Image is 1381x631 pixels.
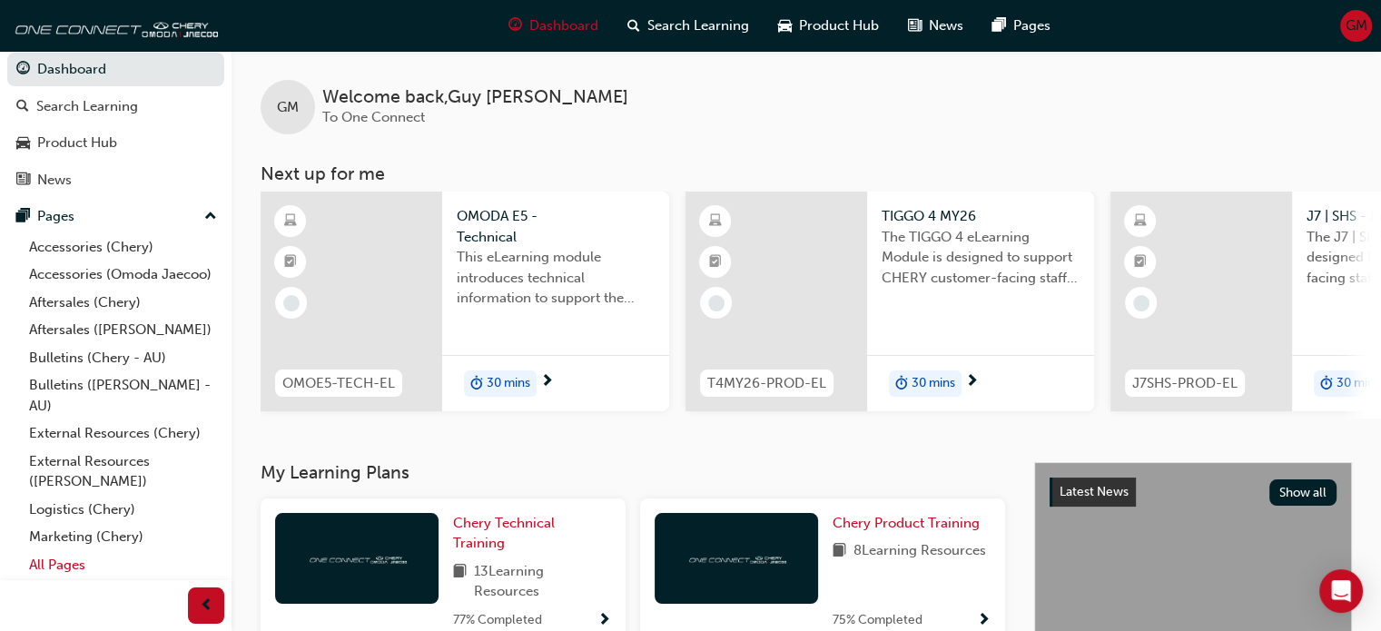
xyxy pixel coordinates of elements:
a: search-iconSearch Learning [613,7,764,44]
span: car-icon [16,135,30,152]
span: news-icon [908,15,922,37]
button: GM [1340,10,1372,42]
span: learningRecordVerb_NONE-icon [1133,295,1149,311]
span: 30 mins [912,373,955,394]
span: Show Progress [597,613,611,629]
span: booktick-icon [284,251,297,274]
a: Bulletins ([PERSON_NAME] - AU) [22,371,224,419]
span: The TIGGO 4 eLearning Module is designed to support CHERY customer-facing staff with the product ... [882,227,1080,289]
span: duration-icon [895,372,908,396]
span: Latest News [1060,484,1129,499]
span: prev-icon [200,595,213,617]
span: GM [277,97,299,118]
a: External Resources (Chery) [22,419,224,448]
a: Accessories (Chery) [22,233,224,261]
span: J7SHS-PROD-EL [1132,373,1238,394]
span: GM [1346,15,1367,36]
a: Search Learning [7,90,224,123]
span: duration-icon [470,372,483,396]
h3: Next up for me [232,163,1381,184]
a: guage-iconDashboard [494,7,613,44]
span: OMOE5-TECH-EL [282,373,395,394]
a: pages-iconPages [978,7,1065,44]
a: Dashboard [7,53,224,86]
span: book-icon [833,540,846,563]
span: TIGGO 4 MY26 [882,206,1080,227]
span: 77 % Completed [453,610,542,631]
span: This eLearning module introduces technical information to support the entry-level knowledge requi... [457,247,655,309]
span: Search Learning [647,15,749,36]
a: All Pages [22,551,224,579]
span: T4MY26-PROD-EL [707,373,826,394]
a: T4MY26-PROD-ELTIGGO 4 MY26The TIGGO 4 eLearning Module is designed to support CHERY customer-faci... [686,192,1094,411]
span: next-icon [540,374,554,390]
span: 30 mins [1337,373,1380,394]
span: next-icon [965,374,979,390]
div: News [37,170,72,191]
span: learningRecordVerb_NONE-icon [708,295,725,311]
a: Latest NewsShow all [1050,478,1337,507]
div: Search Learning [36,96,138,117]
span: guage-icon [508,15,522,37]
a: OMOE5-TECH-ELOMODA E5 - TechnicalThis eLearning module introduces technical information to suppor... [261,192,669,411]
span: Chery Technical Training [453,515,555,552]
a: news-iconNews [893,7,978,44]
img: oneconnect [9,7,218,44]
a: Marketing (Chery) [22,523,224,551]
span: car-icon [778,15,792,37]
a: car-iconProduct Hub [764,7,893,44]
span: 75 % Completed [833,610,922,631]
span: learningResourceType_ELEARNING-icon [709,210,722,233]
span: guage-icon [16,62,30,78]
span: 13 Learning Resources [474,561,611,602]
span: pages-icon [16,209,30,225]
button: DashboardSearch LearningProduct HubNews [7,49,224,200]
span: Dashboard [529,15,598,36]
h3: My Learning Plans [261,462,1005,483]
div: Pages [37,206,74,227]
a: External Resources ([PERSON_NAME]) [22,448,224,496]
a: Aftersales ([PERSON_NAME]) [22,316,224,344]
a: Chery Product Training [833,513,987,534]
span: learningResourceType_ELEARNING-icon [1134,210,1147,233]
a: Aftersales (Chery) [22,289,224,317]
span: learningResourceType_ELEARNING-icon [284,210,297,233]
span: book-icon [453,561,467,602]
div: Product Hub [37,133,117,153]
a: Product Hub [7,126,224,160]
span: up-icon [204,205,217,229]
img: oneconnect [307,549,407,567]
div: Open Intercom Messenger [1319,569,1363,613]
a: News [7,163,224,197]
button: Pages [7,200,224,233]
span: Welcome back , Guy [PERSON_NAME] [322,87,628,108]
button: Show all [1269,479,1337,506]
span: search-icon [627,15,640,37]
span: 8 Learning Resources [853,540,986,563]
a: Logistics (Chery) [22,496,224,524]
span: To One Connect [322,109,425,125]
span: Show Progress [977,613,991,629]
span: booktick-icon [709,251,722,274]
span: booktick-icon [1134,251,1147,274]
span: search-icon [16,99,29,115]
span: OMODA E5 - Technical [457,206,655,247]
a: Chery Technical Training [453,513,611,554]
span: pages-icon [992,15,1006,37]
a: Accessories (Omoda Jaecoo) [22,261,224,289]
img: oneconnect [686,549,786,567]
span: duration-icon [1320,372,1333,396]
span: Product Hub [799,15,879,36]
span: Chery Product Training [833,515,980,531]
span: 30 mins [487,373,530,394]
span: Pages [1013,15,1051,36]
a: Bulletins (Chery - AU) [22,344,224,372]
span: News [929,15,963,36]
span: news-icon [16,173,30,189]
span: learningRecordVerb_NONE-icon [283,295,300,311]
